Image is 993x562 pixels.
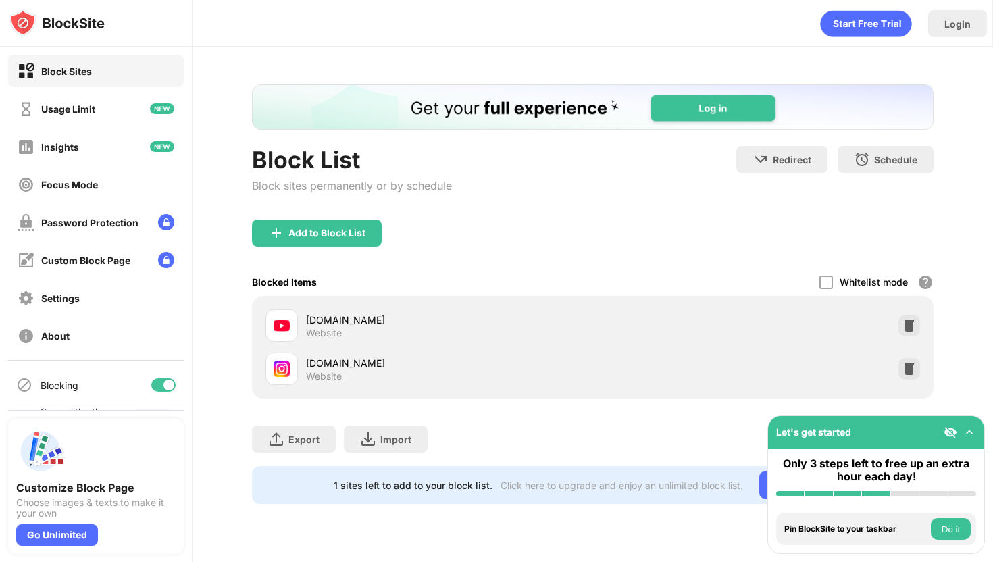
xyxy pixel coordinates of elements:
div: Website [306,327,342,339]
div: Only 3 steps left to free up an extra hour each day! [776,457,976,483]
img: insights-off.svg [18,138,34,155]
div: Let's get started [776,426,851,438]
button: Do it [931,518,971,540]
div: Block sites permanently or by schedule [252,179,452,193]
div: Export [288,434,320,445]
img: time-usage-off.svg [18,101,34,118]
img: focus-off.svg [18,176,34,193]
img: logo-blocksite.svg [9,9,105,36]
div: Add to Block List [288,228,365,238]
img: blocking-icon.svg [16,377,32,393]
div: Import [380,434,411,445]
div: Focus Mode [41,179,98,190]
div: [DOMAIN_NAME] [306,356,592,370]
div: Schedule [874,154,917,165]
img: password-protection-off.svg [18,214,34,231]
div: Blocked Items [252,276,317,288]
div: Go Unlimited [16,524,98,546]
img: eye-not-visible.svg [944,426,957,439]
div: Usage Limit [41,103,95,115]
div: Login [944,18,971,30]
div: Redirect [773,154,811,165]
div: Sync with other devices [41,406,110,429]
div: Blocking [41,380,78,391]
img: favicons [274,317,290,334]
div: [DOMAIN_NAME] [306,313,592,327]
div: Go Unlimited [759,471,852,499]
div: Password Protection [41,217,138,228]
img: favicons [274,361,290,377]
img: about-off.svg [18,328,34,344]
img: customize-block-page-off.svg [18,252,34,269]
img: settings-off.svg [18,290,34,307]
div: Website [306,370,342,382]
div: Choose images & texts to make it your own [16,497,176,519]
div: animation [820,10,912,37]
div: Click here to upgrade and enjoy an unlimited block list. [501,480,743,491]
div: Whitelist mode [840,276,908,288]
div: Custom Block Page [41,255,130,266]
div: Settings [41,292,80,304]
img: lock-menu.svg [158,214,174,230]
div: Block Sites [41,66,92,77]
div: About [41,330,70,342]
img: block-on.svg [18,63,34,80]
div: Pin BlockSite to your taskbar [784,524,927,534]
img: new-icon.svg [150,103,174,114]
img: push-custom-page.svg [16,427,65,476]
iframe: Banner [252,84,934,130]
div: 1 sites left to add to your block list. [334,480,492,491]
img: sync-icon.svg [16,409,32,426]
img: omni-setup-toggle.svg [963,426,976,439]
div: Customize Block Page [16,481,176,494]
img: lock-menu.svg [158,252,174,268]
div: Block List [252,146,452,174]
img: new-icon.svg [150,141,174,152]
div: Insights [41,141,79,153]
